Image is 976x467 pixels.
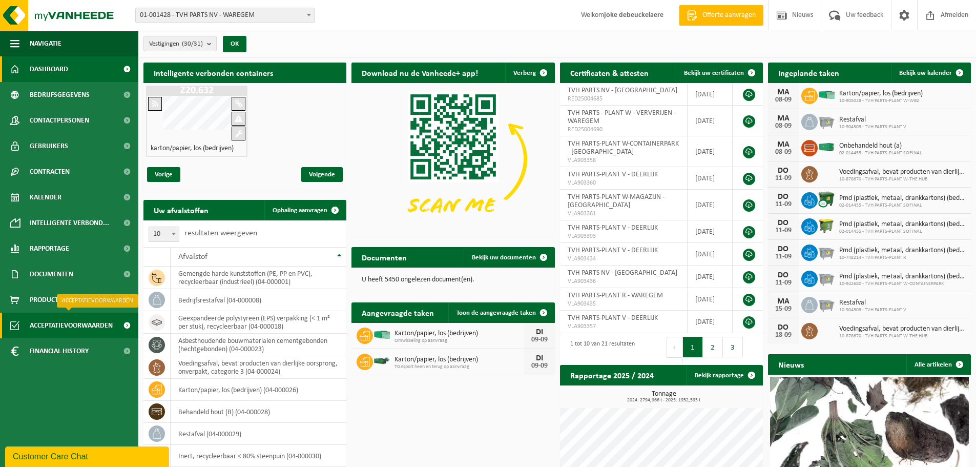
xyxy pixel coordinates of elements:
td: [DATE] [688,243,732,266]
button: OK [223,36,246,52]
span: Bekijk uw certificaten [684,70,744,76]
div: 11-09 [773,253,794,260]
div: DI [529,328,550,336]
strong: joke debeuckelaere [604,11,663,19]
div: 11-09 [773,279,794,287]
a: Alle artikelen [906,354,970,375]
td: voedingsafval, bevat producten van dierlijke oorsprong, onverpakt, categorie 3 (04-000024) [171,356,346,379]
div: 08-09 [773,149,794,156]
span: RED25004690 [568,126,680,134]
span: Product Shop [30,287,76,313]
span: Bedrijfsgegevens [30,82,90,108]
img: HK-XP-30-GN-00 [373,330,390,339]
span: 2024: 2794,966 t - 2025: 1952,595 t [565,398,763,403]
span: 01-001428 - TVH PARTS NV - WAREGEM [135,8,315,23]
span: TVH PARTS-PLANT V - DEERLIJK [568,314,658,322]
span: TVH PARTS-PLANT V - DEERLIJK [568,171,658,178]
img: WB-1100-HPE-GN-50 [818,217,835,234]
span: Voedingsafval, bevat producten van dierlijke oorsprong, onverpakt, categorie 3 [839,325,966,333]
span: 02-014455 - TVH PARTS-PLANT SOFINAL [839,202,966,209]
span: TVH PARTS-PLANT V - DEERLIJK [568,224,658,232]
span: VLA903435 [568,300,680,308]
span: TVH PARTS NV - [GEOGRAPHIC_DATA] [568,87,677,94]
span: Pmd (plastiek, metaal, drankkartons) (bedrijven) [839,247,966,255]
span: Karton/papier, los (bedrijven) [394,330,524,338]
h2: Aangevraagde taken [351,302,444,322]
span: 10-904503 - TVH PARTS-PLANT V [839,124,906,130]
span: Ophaling aanvragen [273,207,327,214]
span: 10 [149,227,179,241]
span: 10-878670 - TVH PARTS-PLANT W-THE HUB [839,176,966,182]
span: 02-014455 - TVH PARTS-PLANT SOFINAL [839,229,966,235]
span: Toon de aangevraagde taken [456,310,536,316]
a: Bekijk uw kalender [891,63,970,83]
td: [DATE] [688,83,732,106]
div: MA [773,88,794,96]
div: 09-09 [529,362,550,370]
span: Karton/papier, los (bedrijven) [394,356,524,364]
span: VLA903393 [568,232,680,240]
td: [DATE] [688,220,732,243]
span: Vestigingen [149,36,203,52]
a: Toon de aangevraagde taken [448,302,554,323]
span: Pmd (plastiek, metaal, drankkartons) (bedrijven) [839,273,966,281]
span: Vorige [147,167,180,182]
div: 18-09 [773,332,794,339]
h2: Rapportage 2025 / 2024 [560,365,664,385]
span: VLA903361 [568,210,680,218]
td: [DATE] [688,266,732,288]
span: VLA903436 [568,277,680,286]
div: 11-09 [773,201,794,208]
span: TVH PARTS - PLANT W - VERVERIJEN - WAREGEM [568,109,676,125]
span: TVH PARTS-PLANT R - WAREGEM [568,292,663,299]
img: WB-2500-GAL-GY-01 [818,243,835,260]
td: [DATE] [688,106,732,136]
label: resultaten weergeven [184,229,257,237]
span: TVH PARTS-PLANT W-MAGAZIJN - [GEOGRAPHIC_DATA] [568,193,664,209]
img: HK-XC-40-GN-00 [818,143,835,152]
div: 08-09 [773,123,794,130]
span: Bekijk uw kalender [899,70,952,76]
td: [DATE] [688,190,732,220]
div: 11-09 [773,175,794,182]
div: 09-09 [529,336,550,343]
td: bedrijfsrestafval (04-000008) [171,289,346,311]
span: Afvalstof [178,253,207,261]
td: [DATE] [688,288,732,311]
span: Intelligente verbond... [30,210,109,236]
h1: Z20.632 [149,86,245,96]
span: Transport heen en terug op aanvraag [394,364,524,370]
span: 10-904503 - TVH PARTS-PLANT V [839,307,906,313]
span: Acceptatievoorwaarden [30,313,113,338]
td: [DATE] [688,136,732,167]
span: 10-905028 - TVH PARTS-PLANT W-WB2 [839,98,923,104]
td: [DATE] [688,167,732,190]
div: DO [773,323,794,332]
h2: Intelligente verbonden containers [143,63,346,83]
span: Pmd (plastiek, metaal, drankkartons) (bedrijven) [839,194,966,202]
span: Voedingsafval, bevat producten van dierlijke oorsprong, onverpakt, categorie 3 [839,168,966,176]
img: WB-2500-GAL-GY-01 [818,112,835,130]
span: Kalender [30,185,61,210]
span: VLA903434 [568,255,680,263]
a: Bekijk uw certificaten [676,63,762,83]
span: Pmd (plastiek, metaal, drankkartons) (bedrijven) [839,220,966,229]
a: Ophaling aanvragen [264,200,345,220]
span: Volgende [301,167,343,182]
div: 11-09 [773,227,794,234]
button: Previous [667,337,683,357]
span: Documenten [30,261,73,287]
span: Onbehandeld hout (a) [839,142,922,150]
td: geëxpandeerde polystyreen (EPS) verpakking (< 1 m² per stuk), recycleerbaar (04-000018) [171,311,346,334]
div: MA [773,297,794,306]
span: Verberg [513,70,536,76]
span: 10-942680 - TVH PARTS-PLANT W-CONTAINERPARK [839,281,966,287]
button: Verberg [505,63,554,83]
div: DO [773,245,794,253]
img: HK-XP-30-GN-00 [818,90,835,99]
div: MA [773,140,794,149]
img: HK-XZ-20-GN-01 [373,356,390,366]
td: gemengde harde kunststoffen (PE, PP en PVC), recycleerbaar (industrieel) (04-000001) [171,267,346,289]
h2: Certificaten & attesten [560,63,659,83]
img: WB-2500-GAL-GY-01 [818,269,835,287]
